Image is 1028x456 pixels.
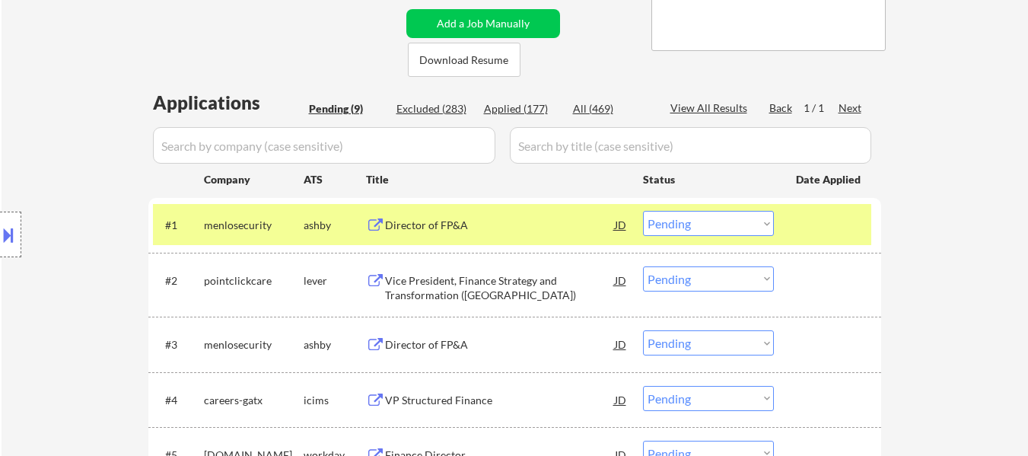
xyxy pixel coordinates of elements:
[309,101,385,116] div: Pending (9)
[769,100,794,116] div: Back
[304,218,366,233] div: ashby
[366,172,629,187] div: Title
[796,172,863,187] div: Date Applied
[165,393,192,408] div: #4
[153,127,495,164] input: Search by company (case sensitive)
[839,100,863,116] div: Next
[573,101,649,116] div: All (469)
[804,100,839,116] div: 1 / 1
[613,266,629,294] div: JD
[204,393,304,408] div: careers-gatx
[385,393,615,408] div: VP Structured Finance
[385,273,615,303] div: Vice President, Finance Strategy and Transformation ([GEOGRAPHIC_DATA])
[643,165,774,193] div: Status
[613,386,629,413] div: JD
[406,9,560,38] button: Add a Job Manually
[304,337,366,352] div: ashby
[613,330,629,358] div: JD
[408,43,520,77] button: Download Resume
[385,337,615,352] div: Director of FP&A
[304,172,366,187] div: ATS
[304,393,366,408] div: icims
[510,127,871,164] input: Search by title (case sensitive)
[670,100,752,116] div: View All Results
[613,211,629,238] div: JD
[385,218,615,233] div: Director of FP&A
[396,101,473,116] div: Excluded (283)
[304,273,366,289] div: lever
[484,101,560,116] div: Applied (177)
